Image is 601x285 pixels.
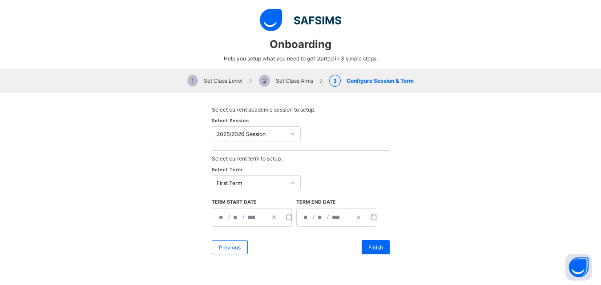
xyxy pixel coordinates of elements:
img: logo [260,9,341,31]
span: 3 [329,75,341,87]
span: / [326,213,330,221]
div: 2025/2026 Session [217,131,286,137]
span: 2 [259,75,270,87]
span: Help you setup what you need to get started in 3 simple steps. [224,55,378,62]
span: Term Start Date [212,199,257,205]
button: Open asap [565,254,592,281]
span: Previous [219,244,241,251]
span: Finish [368,244,383,251]
span: Select Session [212,118,249,123]
span: Select Term [212,167,242,172]
span: Term End Date [296,199,336,205]
span: Onboarding [270,38,331,51]
span: Select current academic session to setup. [212,106,315,113]
span: 1 [187,75,198,87]
span: / [227,213,231,221]
span: / [312,213,315,221]
span: Set Class Level [187,77,242,84]
span: Set Class Arms [259,77,313,84]
span: / [242,213,245,221]
span: Configure Session & Term [329,77,414,84]
span: Select current term to setup. [212,155,282,162]
div: First Term [217,180,286,186]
